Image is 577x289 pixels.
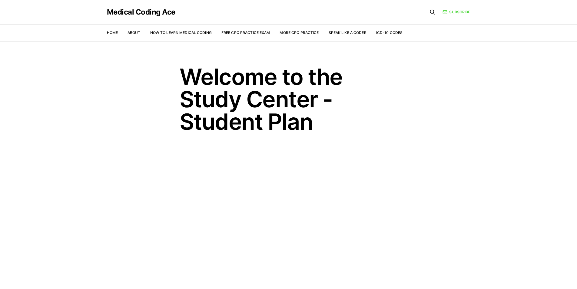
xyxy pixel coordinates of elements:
[329,30,366,35] a: Speak Like a Coder
[280,30,319,35] a: More CPC Practice
[180,66,398,133] h1: Welcome to the Study Center - Student Plan
[376,30,403,35] a: ICD-10 Codes
[221,30,270,35] a: Free CPC Practice Exam
[128,30,141,35] a: About
[107,30,118,35] a: Home
[443,9,470,15] a: Subscribe
[150,30,212,35] a: How to Learn Medical Coding
[107,8,175,16] a: Medical Coding Ace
